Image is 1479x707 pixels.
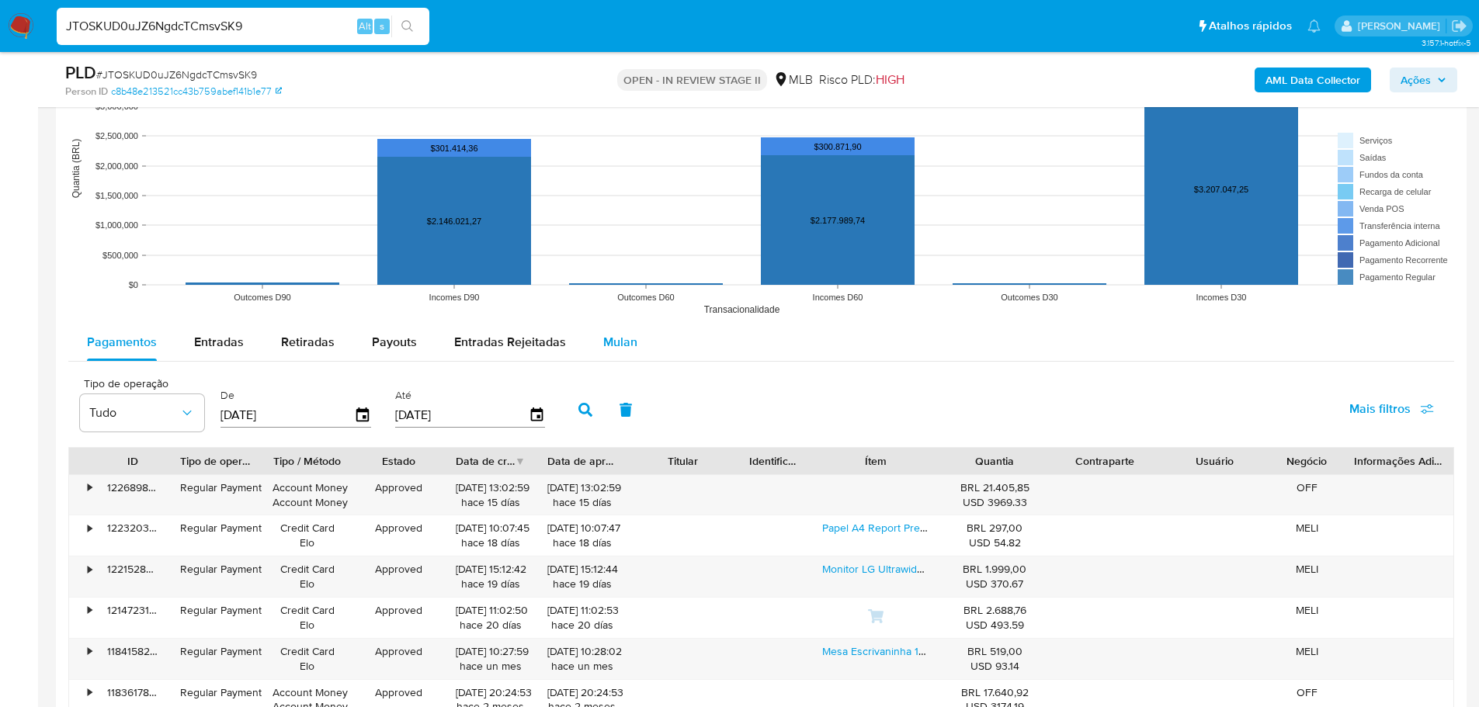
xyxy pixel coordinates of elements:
[1390,68,1457,92] button: Ações
[391,16,423,37] button: search-icon
[1255,68,1371,92] button: AML Data Collector
[65,60,96,85] b: PLD
[1265,68,1360,92] b: AML Data Collector
[1307,19,1321,33] a: Notificações
[876,71,904,88] span: HIGH
[380,19,384,33] span: s
[819,71,904,88] span: Risco PLD:
[1451,18,1467,34] a: Sair
[96,67,257,82] span: # JTOSKUD0uJZ6NgdcTCmsvSK9
[773,71,813,88] div: MLB
[1422,36,1471,49] span: 3.157.1-hotfix-5
[1401,68,1431,92] span: Ações
[617,69,767,91] p: OPEN - IN REVIEW STAGE II
[111,85,282,99] a: c8b48e213521cc43b759abef141b1e77
[65,85,108,99] b: Person ID
[1358,19,1446,33] p: lucas.portella@mercadolivre.com
[359,19,371,33] span: Alt
[1209,18,1292,34] span: Atalhos rápidos
[57,16,429,36] input: Pesquise usuários ou casos...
